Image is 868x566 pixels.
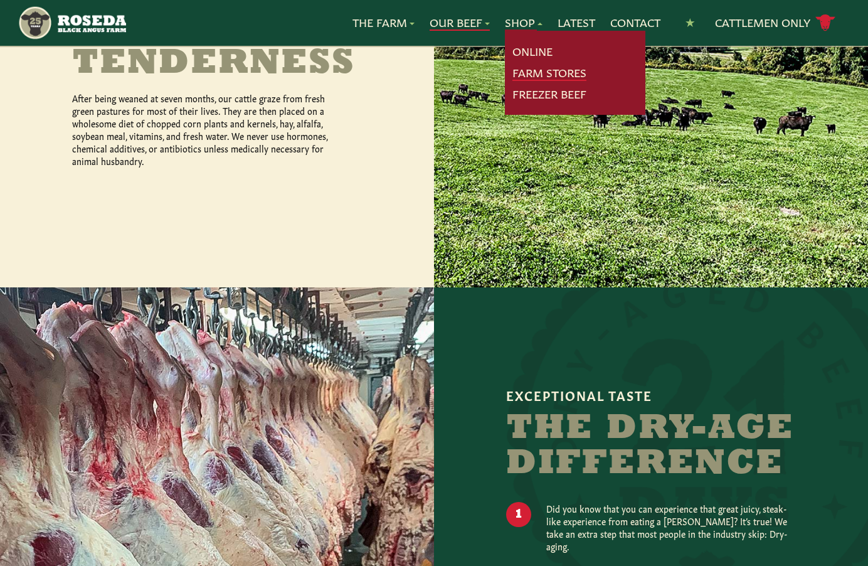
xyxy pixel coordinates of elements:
[512,43,553,60] a: Online
[506,412,795,482] h2: The Dry-Age Difference
[506,388,795,402] h6: Exceptional Taste
[546,502,795,552] p: Did you know that you can experience that great juicy, steak-like experience from eating a [PERSO...
[72,92,336,167] p: After being weaned at seven months, our cattle graze from fresh green pastures for most of their ...
[715,12,835,34] a: Cattlemen Only
[505,14,542,31] a: Shop
[18,5,126,41] img: https://roseda.com/wp-content/uploads/2021/05/roseda-25-header.png
[430,14,490,31] a: Our Beef
[558,14,595,31] a: Latest
[512,65,586,81] a: Farm Stores
[352,14,415,31] a: The Farm
[610,14,660,31] a: Contact
[512,86,586,102] a: Freezer Beef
